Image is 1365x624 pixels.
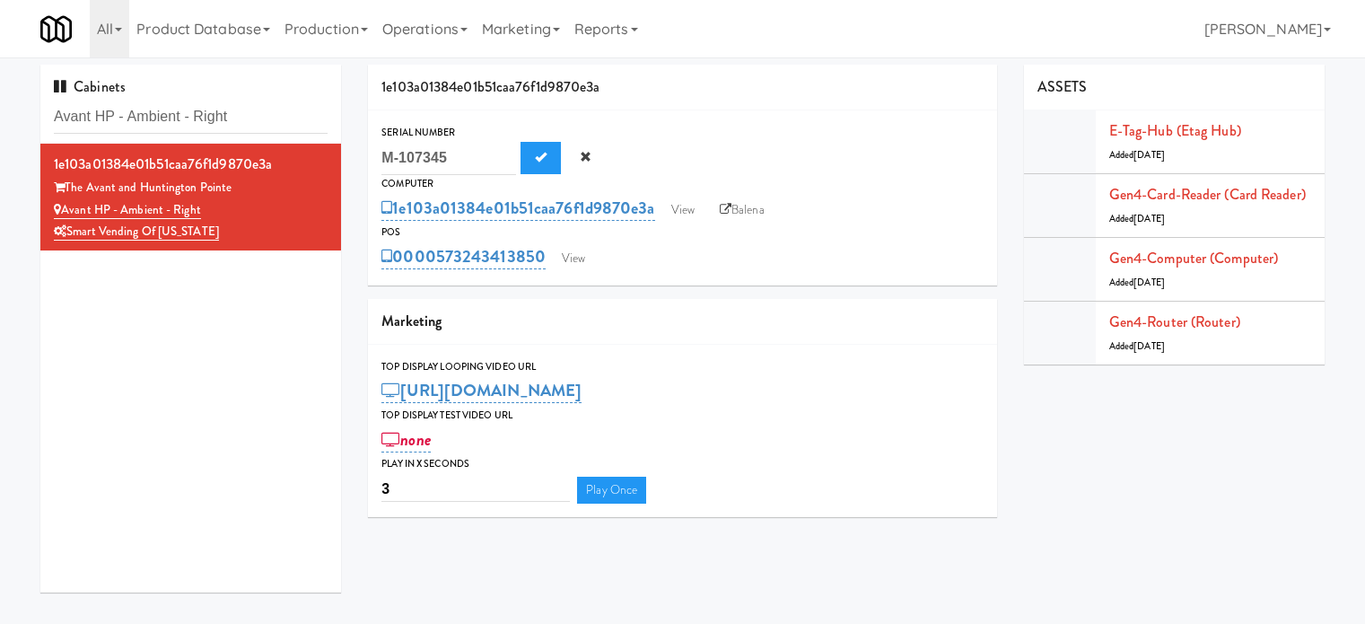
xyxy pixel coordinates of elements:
span: Added [1109,148,1165,162]
button: Submit [521,142,561,174]
span: [DATE] [1133,148,1165,162]
a: Gen4-router (Router) [1109,312,1240,332]
div: The Avant and Huntington Pointe [54,177,328,199]
a: Avant HP - Ambient - Right [54,201,201,219]
span: Added [1109,212,1165,225]
a: Gen4-card-reader (Card Reader) [1109,184,1306,205]
a: E-tag-hub (Etag Hub) [1109,120,1241,141]
span: [DATE] [1133,212,1165,225]
a: Gen4-computer (Computer) [1109,248,1278,268]
input: Search cabinets [54,101,328,134]
span: Marketing [381,311,442,331]
div: Serial Number [381,124,984,142]
div: 1e103a01384e01b51caa76f1d9870e3a [368,65,997,110]
button: Cancel [565,142,606,174]
div: Play in X seconds [381,455,984,473]
div: Top Display Test Video Url [381,407,984,425]
a: Smart Vending of [US_STATE] [54,223,219,241]
div: Top Display Looping Video Url [381,358,984,376]
a: 1e103a01384e01b51caa76f1d9870e3a [381,196,654,221]
a: Balena [711,197,774,224]
span: Cabinets [54,76,126,97]
div: 1e103a01384e01b51caa76f1d9870e3a [54,151,328,178]
span: Added [1109,339,1165,353]
a: View [662,197,704,224]
span: [DATE] [1133,276,1165,289]
span: ASSETS [1037,76,1088,97]
li: 1e103a01384e01b51caa76f1d9870e3aThe Avant and Huntington Pointe Avant HP - Ambient - RightSmart V... [40,144,341,250]
a: [URL][DOMAIN_NAME] [381,378,582,403]
a: none [381,427,431,453]
span: Added [1109,276,1165,289]
a: Play Once [577,477,646,504]
a: 0000573243413850 [381,244,546,269]
div: POS [381,224,984,242]
a: View [553,245,594,272]
span: [DATE] [1133,339,1165,353]
img: Micromart [40,13,72,45]
div: Computer [381,175,984,193]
